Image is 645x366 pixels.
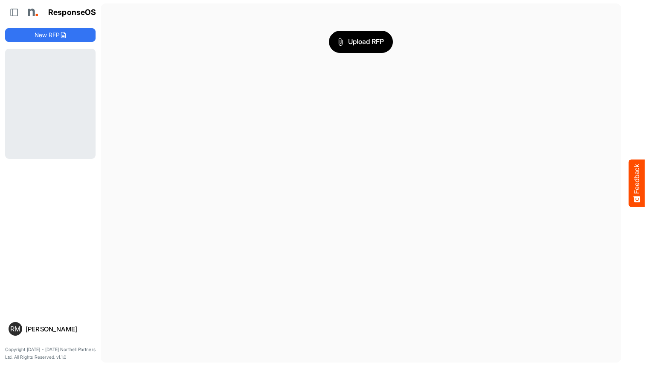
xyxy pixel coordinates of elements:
div: [PERSON_NAME] [26,326,92,332]
button: Feedback [629,159,645,207]
h1: ResponseOS [48,8,96,17]
div: Loading... [5,49,96,158]
span: Upload RFP [338,36,384,47]
span: RM [10,325,20,332]
button: New RFP [5,28,96,42]
img: Northell [23,4,41,21]
button: Upload RFP [329,31,393,53]
p: Copyright [DATE] - [DATE] Northell Partners Ltd. All Rights Reserved. v1.1.0 [5,346,96,361]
